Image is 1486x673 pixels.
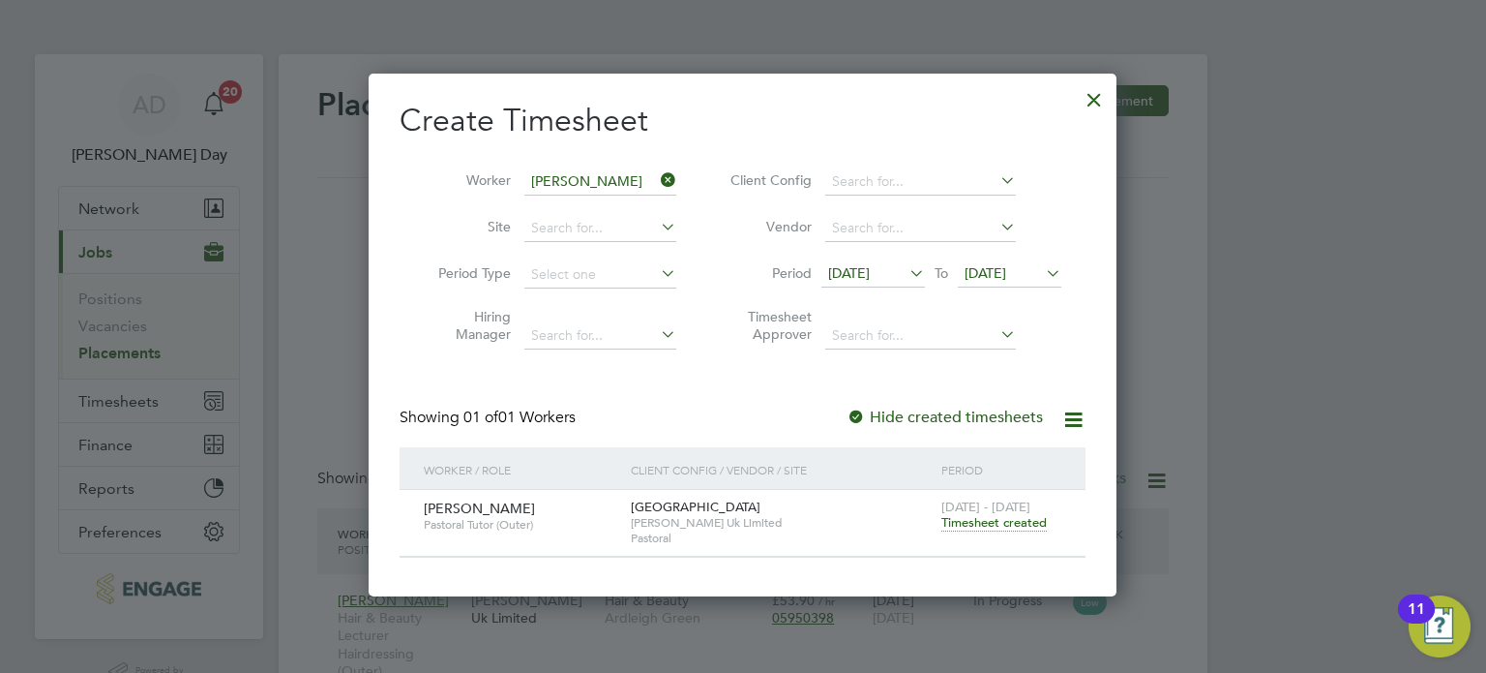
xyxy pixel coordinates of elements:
span: [DATE] [828,264,870,282]
label: Worker [424,171,511,189]
input: Select one [524,261,676,289]
span: To [929,260,954,286]
div: Client Config / Vendor / Site [626,447,936,492]
h2: Create Timesheet [400,101,1085,141]
div: Showing [400,408,580,428]
span: 01 Workers [463,408,576,427]
span: 01 of [463,408,498,427]
span: [DATE] - [DATE] [941,499,1030,515]
span: Pastoral [631,531,932,546]
span: [PERSON_NAME] [424,500,535,517]
span: [GEOGRAPHIC_DATA] [631,499,760,515]
span: [PERSON_NAME] Uk Limited [631,515,932,531]
input: Search for... [524,215,676,242]
label: Client Config [725,171,812,189]
div: Worker / Role [419,447,626,492]
input: Search for... [524,322,676,350]
div: Period [936,447,1066,492]
span: Timesheet created [941,514,1047,532]
label: Hiring Manager [424,308,511,343]
label: Timesheet Approver [725,308,812,343]
span: Pastoral Tutor (Outer) [424,517,616,533]
label: Period [725,264,812,282]
span: [DATE] [965,264,1006,282]
button: Open Resource Center, 11 new notifications [1409,596,1471,658]
input: Search for... [825,215,1016,242]
input: Search for... [524,168,676,196]
div: 11 [1408,609,1425,634]
label: Hide created timesheets [847,408,1043,427]
label: Period Type [424,264,511,282]
input: Search for... [825,168,1016,196]
label: Site [424,218,511,235]
label: Vendor [725,218,812,235]
input: Search for... [825,322,1016,350]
